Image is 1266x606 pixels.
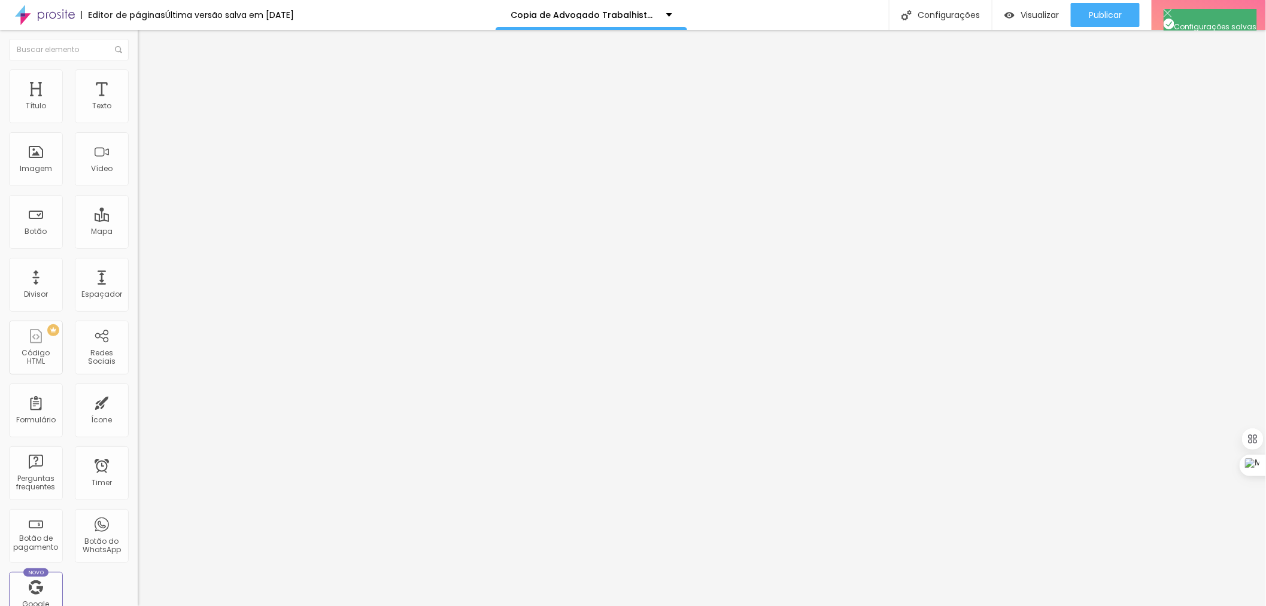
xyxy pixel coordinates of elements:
img: Icone [901,10,912,20]
div: Vídeo [91,165,113,173]
img: Icone [1164,19,1174,29]
div: Redes Sociais [78,349,125,366]
div: Botão de pagamento [12,534,59,552]
div: Ícone [92,416,113,424]
div: Texto [92,102,111,110]
div: Botão do WhatsApp [78,537,125,555]
div: Última versão salva em [DATE] [165,11,294,19]
div: Título [26,102,46,110]
div: Timer [92,479,112,487]
div: Imagem [20,165,52,173]
span: Visualizar [1021,10,1059,20]
div: Editor de páginas [81,11,165,19]
div: Espaçador [81,290,122,299]
input: Buscar elemento [9,39,129,60]
div: Novo [23,568,49,577]
iframe: Editor [138,30,1266,606]
div: Mapa [91,227,113,236]
div: Perguntas frequentes [12,474,59,492]
p: Copia de Advogado Trabalhista no [GEOGRAPHIC_DATA] [511,11,657,19]
div: Divisor [24,290,48,299]
img: Icone [1164,9,1172,17]
span: Publicar [1089,10,1122,20]
img: view-1.svg [1004,10,1015,20]
img: Icone [115,46,122,53]
div: Botão [25,227,47,236]
button: Publicar [1071,3,1140,27]
div: Formulário [16,416,56,424]
div: Código HTML [12,349,59,366]
button: Visualizar [992,3,1071,27]
span: Configurações salvas [1164,22,1257,32]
